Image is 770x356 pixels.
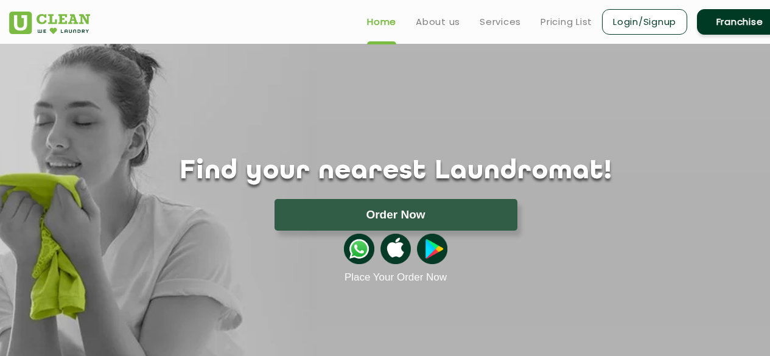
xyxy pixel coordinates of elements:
img: whatsappicon.png [344,234,374,264]
a: Home [367,15,396,29]
button: Order Now [275,199,517,231]
a: About us [416,15,460,29]
img: playstoreicon.png [417,234,447,264]
img: UClean Laundry and Dry Cleaning [9,12,90,34]
a: Services [480,15,521,29]
a: Place Your Order Now [345,271,447,284]
img: apple-icon.png [380,234,411,264]
a: Login/Signup [602,9,687,35]
a: Pricing List [541,15,592,29]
